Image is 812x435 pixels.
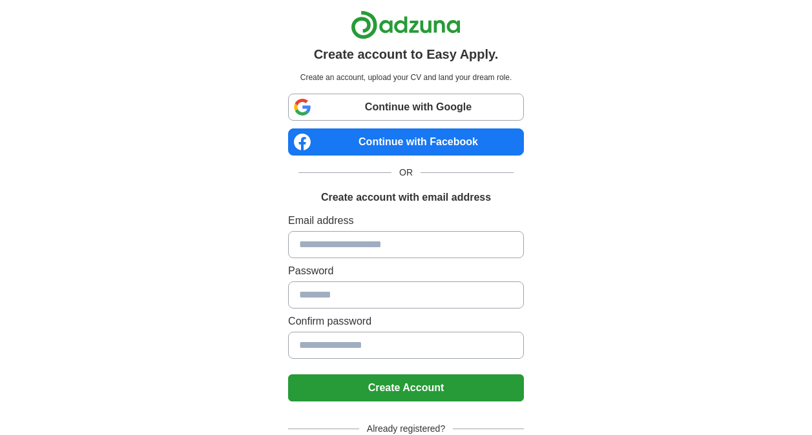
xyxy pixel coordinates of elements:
p: Create an account, upload your CV and land your dream role. [291,72,521,83]
label: Confirm password [288,314,524,329]
label: Email address [288,213,524,228]
h1: Create account to Easy Apply. [314,45,499,64]
span: OR [391,166,421,179]
button: Create Account [288,374,524,401]
a: Continue with Google [288,94,524,121]
a: Continue with Facebook [288,128,524,156]
h1: Create account with email address [321,190,491,205]
img: Adzuna logo [351,10,461,39]
label: Password [288,263,524,279]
